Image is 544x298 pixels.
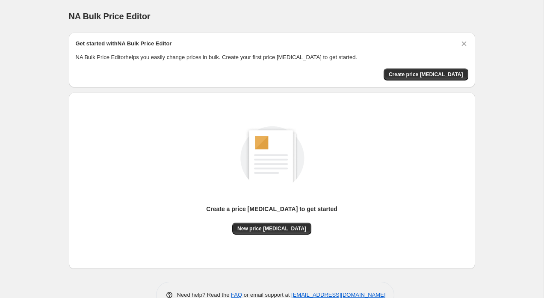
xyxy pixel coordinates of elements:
[389,71,463,78] span: Create price [MEDICAL_DATA]
[76,53,468,62] p: NA Bulk Price Editor helps you easily change prices in bulk. Create your first price [MEDICAL_DAT...
[76,39,172,48] h2: Get started with NA Bulk Price Editor
[242,292,291,298] span: or email support at
[291,292,385,298] a: [EMAIL_ADDRESS][DOMAIN_NAME]
[177,292,231,298] span: Need help? Read the
[232,223,311,235] button: New price [MEDICAL_DATA]
[206,205,337,213] p: Create a price [MEDICAL_DATA] to get started
[384,69,468,80] button: Create price change job
[69,12,151,21] span: NA Bulk Price Editor
[231,292,242,298] a: FAQ
[237,225,306,232] span: New price [MEDICAL_DATA]
[460,39,468,48] button: Dismiss card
